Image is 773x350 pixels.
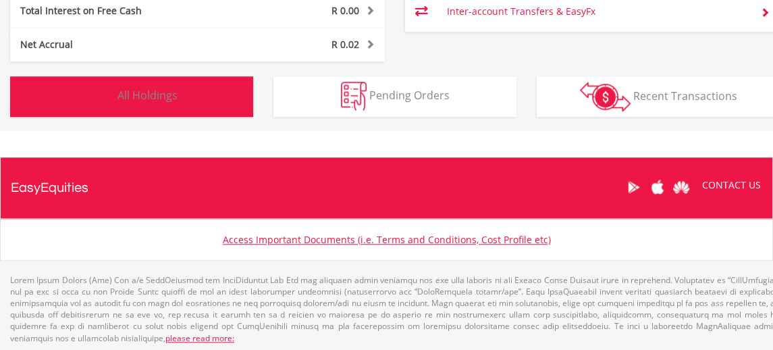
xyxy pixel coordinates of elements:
[273,76,516,117] button: Pending Orders
[669,166,693,208] a: Huawei
[447,1,750,22] td: Inter-account Transfers & EasyFx
[369,88,450,103] span: Pending Orders
[331,4,359,17] span: R 0.00
[165,332,234,344] a: please read more:
[117,88,178,103] span: All Holdings
[86,82,115,111] img: holdings-wht.png
[341,82,367,111] img: pending_instructions-wht.png
[223,233,551,246] a: Access Important Documents (i.e. Terms and Conditions, Cost Profile etc)
[645,166,669,208] a: Apple
[580,82,631,111] img: transactions-zar-wht.png
[633,88,737,103] span: Recent Transactions
[331,38,359,51] span: R 0.02
[10,38,229,51] div: Net Accrual
[693,166,770,204] a: CONTACT US
[10,76,253,117] button: All Holdings
[11,157,88,218] a: EasyEquities
[622,166,645,208] a: Google Play
[10,4,229,18] div: Total Interest on Free Cash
